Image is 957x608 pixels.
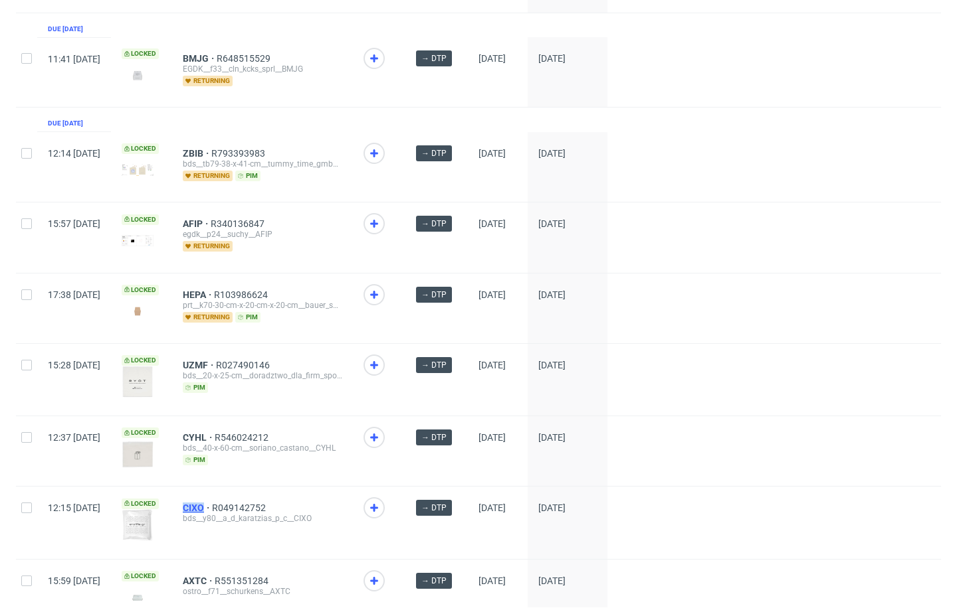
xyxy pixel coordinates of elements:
[215,575,271,586] a: R551351284
[48,54,100,64] span: 11:41 [DATE]
[421,431,447,443] span: → DTP
[48,360,100,370] span: 15:28 [DATE]
[48,148,100,159] span: 12:14 [DATE]
[214,289,270,300] a: R103986624
[215,432,271,443] a: R546024212
[122,66,154,84] img: version_two_editor_design
[421,289,447,301] span: → DTP
[183,171,233,181] span: returning
[478,53,506,64] span: [DATE]
[183,443,342,453] div: bds__40-x-60-cm__soriano_castano__CYHL
[183,360,216,370] a: UZMF
[48,218,100,229] span: 15:57 [DATE]
[212,502,268,513] a: R049142752
[48,118,83,129] div: Due [DATE]
[538,218,566,229] span: [DATE]
[183,370,342,381] div: bds__20-x-25-cm__doradztwo_dla_firm_spolka_z_ograniczona_odpowiedzialnoscia__UZMF
[122,164,154,176] img: version_two_editor_design.png
[48,24,83,35] div: Due [DATE]
[122,571,159,581] span: Locked
[478,575,506,586] span: [DATE]
[217,53,273,64] a: R648515529
[122,366,154,398] img: version_two_editor_design.png
[122,235,154,246] img: version_two_editor_data
[122,48,159,59] span: Locked
[478,148,506,159] span: [DATE]
[538,502,566,513] span: [DATE]
[478,289,506,300] span: [DATE]
[183,455,208,465] span: pim
[48,575,100,586] span: 15:59 [DATE]
[183,229,342,240] div: egdk__p24__suchy__AFIP
[122,285,159,295] span: Locked
[183,382,208,393] span: pim
[183,241,233,252] span: returning
[478,502,506,513] span: [DATE]
[478,360,506,370] span: [DATE]
[421,147,447,159] span: → DTP
[538,432,566,443] span: [DATE]
[122,143,159,154] span: Locked
[183,148,211,159] a: ZBIB
[216,360,272,370] a: R027490146
[235,312,261,323] span: pim
[183,218,211,229] a: AFIP
[122,509,154,541] img: version_two_editor_design
[183,53,217,64] a: BMJG
[122,302,154,320] img: version_two_editor_design
[48,432,100,443] span: 12:37 [DATE]
[183,289,214,300] a: HEPA
[478,432,506,443] span: [DATE]
[183,502,212,513] a: CIXO
[122,214,159,225] span: Locked
[183,312,233,323] span: returning
[183,586,342,597] div: ostro__f71__schurkens__AXTC
[183,300,342,311] div: prt__k70-30-cm-x-20-cm-x-20-cm__bauer_sohne_gmbh_co_kg__HEPA
[183,513,342,524] div: bds__y80__a_d_karatzias_p_c__CIXO
[122,441,154,467] img: version_two_editor_design
[421,52,447,64] span: → DTP
[538,575,566,586] span: [DATE]
[48,289,100,300] span: 17:38 [DATE]
[183,64,342,74] div: EGDK__f33__cln_kcks_sprl__BMJG
[421,218,447,230] span: → DTP
[538,289,566,300] span: [DATE]
[183,76,233,86] span: returning
[122,498,159,509] span: Locked
[538,360,566,370] span: [DATE]
[421,502,447,514] span: → DTP
[235,171,261,181] span: pim
[122,589,154,607] img: version_two_editor_design
[122,355,159,366] span: Locked
[48,502,100,513] span: 12:15 [DATE]
[183,159,342,169] div: bds__tb79-38-x-41-cm__tummy_time_gmbh__ZBIB
[421,575,447,587] span: → DTP
[122,427,159,438] span: Locked
[421,359,447,371] span: → DTP
[478,218,506,229] span: [DATE]
[538,148,566,159] span: [DATE]
[183,432,215,443] a: CYHL
[538,53,566,64] span: [DATE]
[183,575,215,586] a: AXTC
[211,148,268,159] a: R793393983
[211,218,267,229] a: R340136847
